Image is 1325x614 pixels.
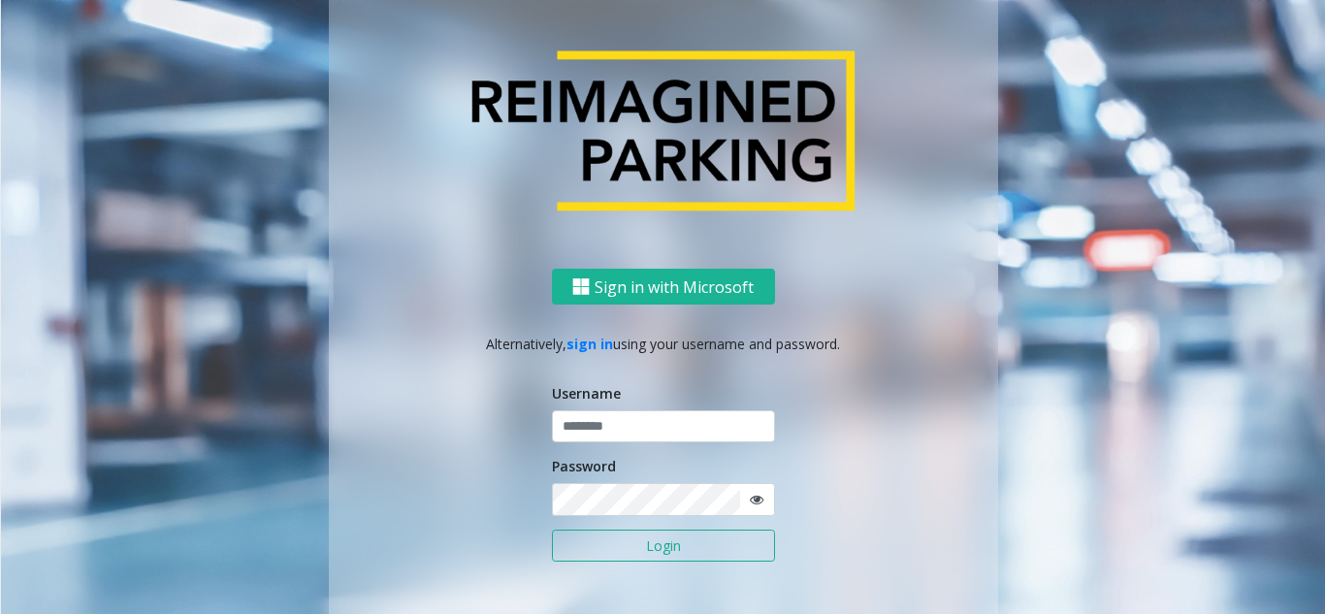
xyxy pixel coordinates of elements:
a: sign in [566,335,613,353]
button: Sign in with Microsoft [552,269,775,305]
label: Password [552,456,616,476]
p: Alternatively, using your username and password. [348,334,979,354]
label: Username [552,383,621,404]
button: Login [552,530,775,563]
